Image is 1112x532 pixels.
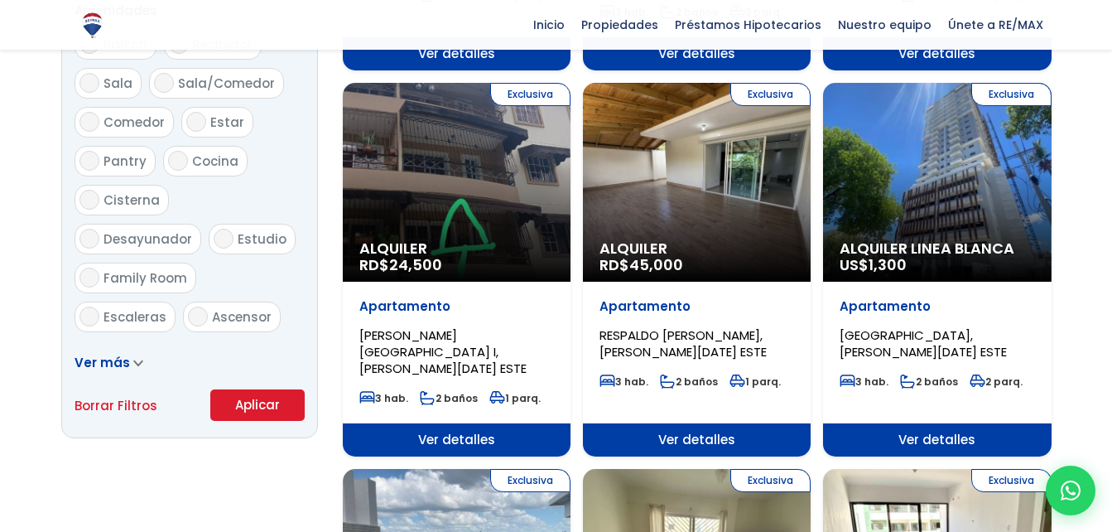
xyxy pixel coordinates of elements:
span: Sala [103,75,132,92]
span: Family Room [103,269,187,287]
span: Cisterna [103,191,160,209]
span: 24,500 [389,254,442,275]
a: Exclusiva Alquiler RD$45,000 Apartamento RESPALDO [PERSON_NAME], [PERSON_NAME][DATE] ESTE 3 hab. ... [583,83,811,457]
span: Ver detalles [343,423,570,457]
a: Ver más [75,354,143,371]
span: 1 parq. [489,391,541,405]
span: Ver más [75,354,130,371]
span: Ver detalles [823,423,1051,457]
input: Estudio [214,229,233,249]
span: [PERSON_NAME][GEOGRAPHIC_DATA] I, [PERSON_NAME][DATE] ESTE [359,326,527,377]
span: Exclusiva [971,469,1052,492]
p: Apartamento [840,298,1034,315]
span: 1,300 [869,254,907,275]
span: Alquiler Linea Blanca [840,240,1034,257]
span: Escaleras [103,308,166,326]
span: 1 parq. [729,375,781,389]
span: Nuestro equipo [830,12,940,37]
span: US$ [840,254,907,275]
input: Ascensor [188,307,208,326]
input: Pantry [79,151,99,171]
span: Estar [210,114,244,131]
input: Estar [186,112,206,132]
span: 45,000 [629,254,683,275]
span: [GEOGRAPHIC_DATA], [PERSON_NAME][DATE] ESTE [840,326,1007,360]
input: Cocina [168,151,188,171]
input: Sala [79,73,99,93]
span: Estudio [238,230,286,248]
span: Alquiler [359,240,554,257]
span: Ver detalles [583,423,811,457]
a: Exclusiva Alquiler Linea Blanca US$1,300 Apartamento [GEOGRAPHIC_DATA], [PERSON_NAME][DATE] ESTE ... [823,83,1051,457]
span: Propiedades [573,12,667,37]
span: 2 parq. [970,375,1023,389]
span: Préstamos Hipotecarios [667,12,830,37]
span: Sala/Comedor [178,75,275,92]
span: Alquiler [599,240,794,257]
span: Desayunador [103,230,192,248]
button: Aplicar [210,389,305,421]
span: Exclusiva [730,469,811,492]
span: 3 hab. [359,391,408,405]
span: Inicio [525,12,573,37]
span: Ver detalles [343,37,570,70]
span: Exclusiva [490,469,570,492]
span: Únete a RE/MAX [940,12,1052,37]
span: Cocina [192,152,238,170]
input: Sala/Comedor [154,73,174,93]
input: Desayunador [79,229,99,249]
span: Ver detalles [583,37,811,70]
img: Logo de REMAX [78,11,107,40]
input: Comedor [79,112,99,132]
input: Cisterna [79,190,99,210]
span: Comedor [103,114,165,131]
p: Apartamento [359,298,554,315]
span: Exclusiva [971,83,1052,106]
span: 2 baños [660,375,718,389]
span: 3 hab. [840,375,888,389]
span: Pantry [103,152,147,170]
span: 3 hab. [599,375,648,389]
span: RD$ [359,254,442,275]
span: Ver detalles [823,37,1051,70]
a: Exclusiva Alquiler RD$24,500 Apartamento [PERSON_NAME][GEOGRAPHIC_DATA] I, [PERSON_NAME][DATE] ES... [343,83,570,457]
span: RD$ [599,254,683,275]
input: Escaleras [79,307,99,326]
span: RESPALDO [PERSON_NAME], [PERSON_NAME][DATE] ESTE [599,326,767,360]
span: Exclusiva [490,83,570,106]
p: Apartamento [599,298,794,315]
span: 2 baños [900,375,958,389]
input: Family Room [79,268,99,288]
span: 2 baños [420,391,478,405]
a: Borrar Filtros [75,395,157,416]
span: Ascensor [212,308,272,326]
span: Exclusiva [730,83,811,106]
